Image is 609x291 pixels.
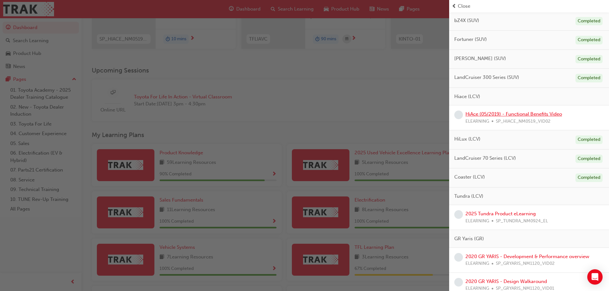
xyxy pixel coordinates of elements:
[575,155,603,163] div: Completed
[575,36,603,44] div: Completed
[465,260,489,267] span: ELEARNING
[454,278,463,287] span: learningRecordVerb_NONE-icon
[465,211,536,217] a: 2025 Tundra Product eLearning
[465,118,489,125] span: ELEARNING
[465,254,589,259] a: 2020 GR YARIS - Development & Performance overview
[496,118,550,125] span: SP_HIACE_NM0519_VID02
[465,279,547,284] a: 2020 GR YARIS - Design Walkaround
[454,111,463,119] span: learningRecordVerb_NONE-icon
[454,74,519,81] span: LandCruiser 300 Series (SUV)
[454,36,487,43] span: Fortuner (SUV)
[454,210,463,219] span: learningRecordVerb_NONE-icon
[452,3,606,10] button: prev-iconClose
[575,74,603,82] div: Completed
[454,173,485,181] span: Coaster (LCV)
[452,3,457,10] span: prev-icon
[458,3,470,10] span: Close
[575,55,603,64] div: Completed
[575,173,603,182] div: Completed
[454,155,516,162] span: LandCruiser 70 Series (LCV)
[465,111,562,117] a: HiAce (05/2019) - Functional Benefits Video
[496,260,555,267] span: SP_GRYARIS_NM1120_VID02
[454,235,484,242] span: GR Yaris (GR)
[454,135,480,143] span: HiLux (LCV)
[575,135,603,144] div: Completed
[454,17,479,24] span: bZ4X (SUV)
[454,55,506,62] span: [PERSON_NAME] (SUV)
[454,253,463,262] span: learningRecordVerb_NONE-icon
[575,17,603,26] div: Completed
[496,218,548,225] span: SP_TUNDRA_NM0924_EL
[454,193,483,200] span: Tundra (LCV)
[587,269,603,285] div: Open Intercom Messenger
[454,93,480,100] span: Hiace (LCV)
[465,218,489,225] span: ELEARNING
